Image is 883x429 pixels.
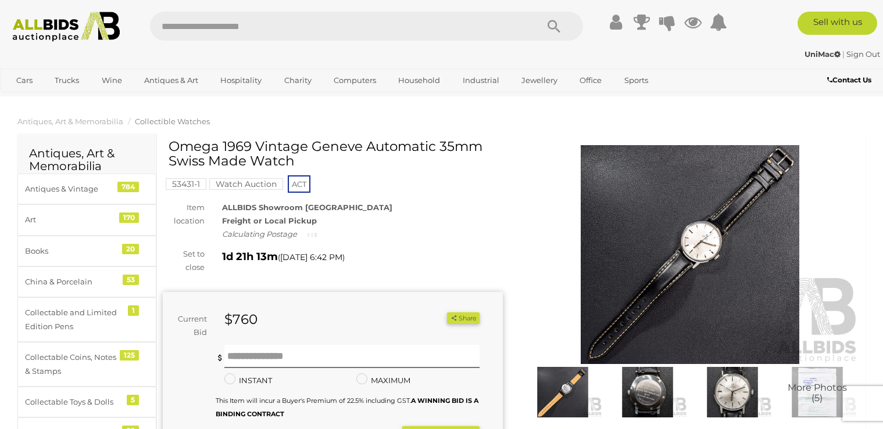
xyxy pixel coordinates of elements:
[222,216,317,225] strong: Freight or Local Pickup
[224,311,258,327] strong: $760
[216,396,478,418] small: This Item will incur a Buyer's Premium of 22.5% including GST.
[778,367,857,418] img: Omega 1969 Vintage Geneve Automatic 35mm Swiss Made Watch
[805,49,841,59] strong: UniMac
[128,305,139,316] div: 1
[572,71,609,90] a: Office
[608,367,687,418] img: Omega 1969 Vintage Geneve Automatic 35mm Swiss Made Watch
[137,71,206,90] a: Antiques & Art
[9,71,40,90] a: Cars
[154,247,213,275] div: Set to close
[9,90,106,109] a: [GEOGRAPHIC_DATA]
[25,351,121,378] div: Collectable Coins, Notes & Stamps
[29,147,145,172] h2: Antiques, Art & Memorabilia
[224,374,272,387] label: INSTANT
[209,178,283,190] mark: Watch Auction
[17,387,156,417] a: Collectable Toys & Dolls 5
[163,312,216,340] div: Current Bid
[222,250,278,263] strong: 1d 21h 13m
[17,204,156,235] a: Art 170
[391,71,448,90] a: Household
[17,174,156,204] a: Antiques & Vintage 784
[127,395,139,405] div: 5
[617,71,656,90] a: Sports
[25,244,121,258] div: Books
[166,179,206,189] a: 53431-1
[166,178,206,190] mark: 53431-1
[25,182,121,196] div: Antiques & Vintage
[6,12,126,42] img: Allbids.com.au
[827,74,874,86] a: Contact Us
[135,117,210,126] a: Collectible Watches
[778,367,857,418] a: More Photos(5)
[520,145,860,364] img: Omega 1969 Vintage Geneve Automatic 35mm Swiss Made Watch
[47,71,87,90] a: Trucks
[17,342,156,387] a: Collectable Coins, Notes & Stamps 125
[222,229,297,239] i: Calculating Postage
[17,297,156,342] a: Collectable and Limited Edition Pens 1
[434,312,445,324] li: Unwatch this item
[455,71,507,90] a: Industrial
[17,236,156,266] a: Books 20
[94,71,130,90] a: Wine
[693,367,772,418] img: Omega 1969 Vintage Geneve Automatic 35mm Swiss Made Watch
[280,252,342,262] span: [DATE] 6:42 PM
[277,71,319,90] a: Charity
[805,49,842,59] a: UniMac
[117,182,139,192] div: 784
[25,306,121,333] div: Collectable and Limited Edition Pens
[288,175,310,193] span: ACT
[213,71,269,90] a: Hospitality
[209,179,283,189] a: Watch Auction
[25,395,121,409] div: Collectable Toys & Dolls
[798,12,877,35] a: Sell with us
[216,396,478,418] b: A WINNING BID IS A BINDING CONTRACT
[827,75,871,84] b: Contact Us
[120,350,139,360] div: 125
[222,203,392,212] strong: ALLBIDS Showroom [GEOGRAPHIC_DATA]
[25,213,121,226] div: Art
[356,374,410,387] label: MAXIMUM
[842,49,845,59] span: |
[278,253,345,262] span: ( )
[525,12,583,41] button: Search
[122,244,139,254] div: 20
[846,49,880,59] a: Sign Out
[17,266,156,297] a: China & Porcelain 53
[25,275,121,289] div: China & Porcelain
[308,232,317,238] img: small-loading.gif
[447,312,479,325] button: Share
[123,275,139,285] div: 53
[169,139,500,169] h1: Omega 1969 Vintage Geneve Automatic 35mm Swiss Made Watch
[119,212,139,223] div: 170
[514,71,565,90] a: Jewellery
[788,383,847,403] span: More Photos (5)
[326,71,384,90] a: Computers
[523,367,602,418] img: Omega 1969 Vintage Geneve Automatic 35mm Swiss Made Watch
[154,201,213,228] div: Item location
[17,117,123,126] a: Antiques, Art & Memorabilia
